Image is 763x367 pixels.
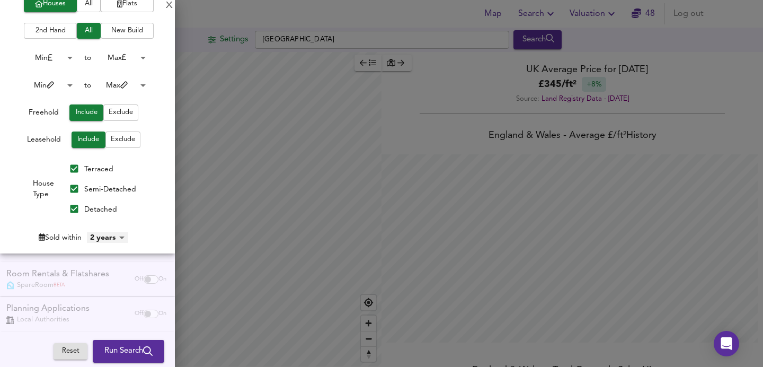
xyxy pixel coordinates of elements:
[101,23,154,39] button: New Build
[18,50,76,66] div: Min
[24,23,77,39] button: 2nd Hand
[84,165,113,173] span: Terraced
[106,25,148,37] span: New Build
[105,132,140,148] button: Exclude
[27,134,61,148] div: Leasehold
[54,344,87,360] button: Reset
[77,23,101,39] button: All
[82,25,95,37] span: All
[29,25,72,37] span: 2nd Hand
[93,340,164,363] button: Run Search
[104,345,153,359] span: Run Search
[84,186,136,193] span: Semi-Detached
[77,134,100,146] span: Include
[59,346,82,358] span: Reset
[29,107,59,121] div: Freehold
[84,53,91,63] div: to
[18,77,76,94] div: Min
[87,232,128,243] div: 2 years
[714,331,739,356] div: Open Intercom Messenger
[111,134,135,146] span: Exclude
[109,107,133,119] span: Exclude
[84,80,91,91] div: to
[166,2,173,10] div: X
[103,104,138,121] button: Exclude
[91,50,149,66] div: Max
[23,159,64,219] div: House Type
[39,232,82,243] div: Sold within
[72,132,105,148] button: Include
[75,107,98,119] span: Include
[84,206,117,213] span: Detached
[91,77,149,94] div: Max
[69,104,103,121] button: Include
